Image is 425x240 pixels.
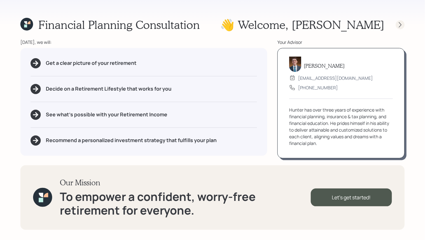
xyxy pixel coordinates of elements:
h5: Get a clear picture of your retirement [46,60,136,66]
div: Your Advisor [277,39,405,45]
h3: Our Mission [60,178,311,187]
h5: Recommend a personalized investment strategy that fulfills your plan [46,137,217,143]
h1: Financial Planning Consultation [38,18,200,31]
div: [DATE], we will: [20,39,267,45]
h5: See what's possible with your Retirement Income [46,112,167,118]
h1: To empower a confident, worry-free retirement for everyone. [60,190,311,217]
h5: Decide on a Retirement Lifestyle that works for you [46,86,171,92]
h5: [PERSON_NAME] [304,63,345,69]
div: [PHONE_NUMBER] [298,84,338,91]
div: Hunter has over three years of experience with financial planning, insurance & tax planning, and ... [289,106,393,147]
h1: 👋 Welcome , [PERSON_NAME] [220,18,384,31]
img: hunter_neumayer.jpg [289,57,301,72]
div: [EMAIL_ADDRESS][DOMAIN_NAME] [298,75,373,81]
div: Let's get started! [311,189,392,206]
